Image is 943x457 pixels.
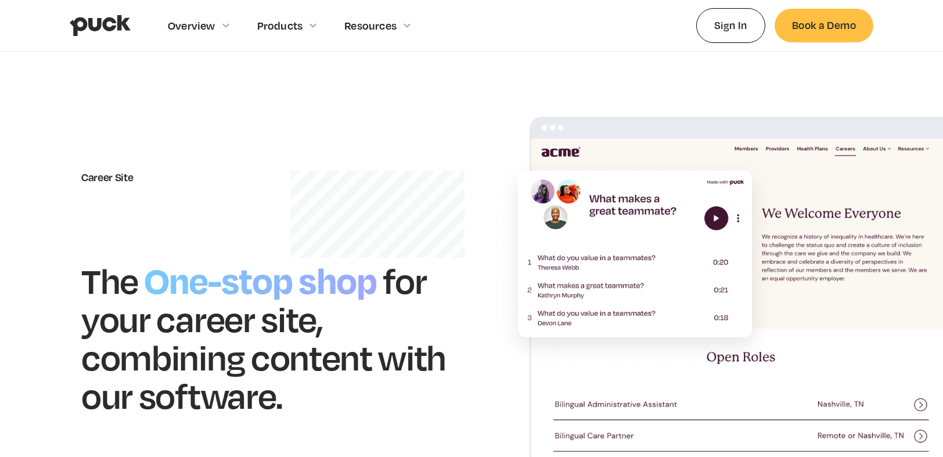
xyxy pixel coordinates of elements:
[138,254,383,304] h1: One-stop shop
[696,8,765,42] a: Sign In
[81,171,448,183] div: Career Site
[344,19,397,32] div: Resources
[775,9,873,42] a: Book a Demo
[81,258,446,416] h1: for your career site, combining content with our software.
[168,19,215,32] div: Overview
[81,258,138,302] h1: The
[257,19,303,32] div: Products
